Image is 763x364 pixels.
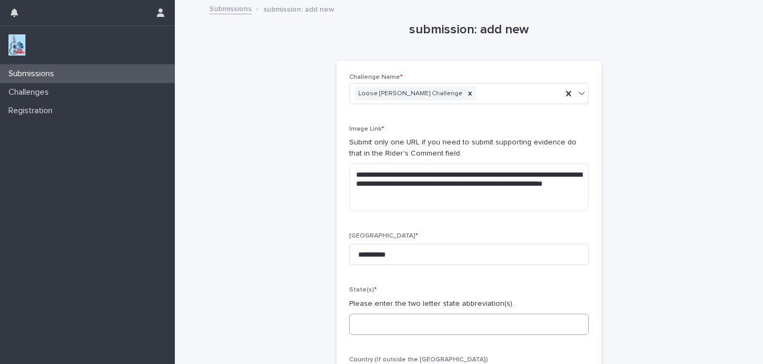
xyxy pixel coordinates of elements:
h1: submission: add new [336,22,601,38]
p: submission: add new [263,3,334,14]
p: Submit only one URL if you need to submit supporting evidence do that in the Rider's Comment field. [349,137,589,159]
p: Registration [4,106,61,116]
p: Challenges [4,87,57,97]
a: Submissions [209,2,252,14]
span: Challenge Name [349,74,403,80]
span: Image Link [349,126,384,132]
span: State(s) [349,287,377,293]
span: Country (If outside the [GEOGRAPHIC_DATA]) [349,357,488,363]
p: Submissions [4,69,63,79]
img: jxsLJbdS1eYBI7rVAS4p [8,34,25,56]
p: Please enter the two letter state abbreviation(s). [349,298,589,310]
span: [GEOGRAPHIC_DATA] [349,233,418,239]
div: Loose [PERSON_NAME] Challenge [355,87,464,101]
